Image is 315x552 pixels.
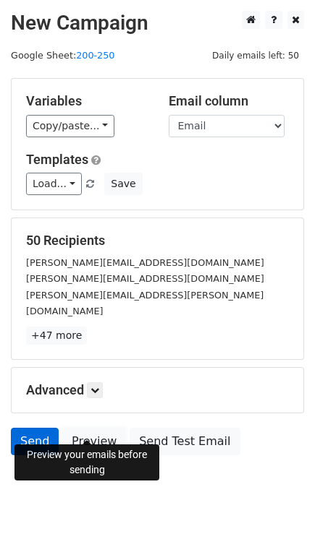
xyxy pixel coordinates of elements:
[26,382,289,398] h5: Advanced
[207,48,304,64] span: Daily emails left: 50
[207,50,304,61] a: Daily emails left: 50
[11,11,304,35] h2: New Campaign
[76,50,114,61] a: 200-250
[14,444,159,480] div: Preview your emails before sending
[104,173,142,195] button: Save
[26,173,82,195] a: Load...
[26,257,264,268] small: [PERSON_NAME][EMAIL_ADDRESS][DOMAIN_NAME]
[169,93,290,109] h5: Email column
[11,50,114,61] small: Google Sheet:
[11,428,59,455] a: Send
[26,93,147,109] h5: Variables
[243,483,315,552] iframe: Chat Widget
[26,233,289,249] h5: 50 Recipients
[26,115,114,137] a: Copy/paste...
[26,273,264,284] small: [PERSON_NAME][EMAIL_ADDRESS][DOMAIN_NAME]
[26,152,88,167] a: Templates
[62,428,126,455] a: Preview
[26,290,264,317] small: [PERSON_NAME][EMAIL_ADDRESS][PERSON_NAME][DOMAIN_NAME]
[130,428,240,455] a: Send Test Email
[26,327,87,345] a: +47 more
